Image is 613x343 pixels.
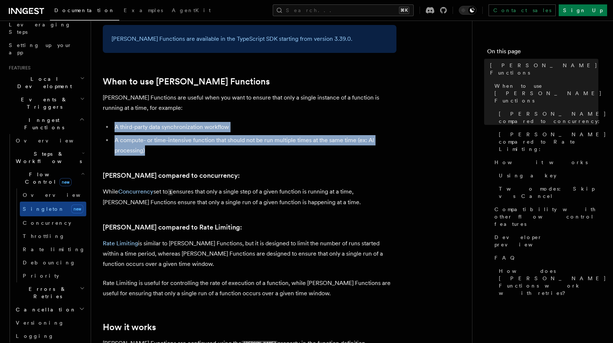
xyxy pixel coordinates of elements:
li: A compute- or time-intensive function that should not be run multiple times at the same time (ex:... [112,135,396,156]
span: Steps & Workflows [13,150,82,165]
a: [PERSON_NAME] compared to Rate Limiting: [496,128,598,156]
a: [PERSON_NAME] compared to concurrency: [103,170,240,181]
span: [PERSON_NAME] Functions [490,62,598,76]
p: Rate Limiting is useful for controlling the rate of execution of a function, while [PERSON_NAME] ... [103,278,396,299]
span: Singleton [23,206,65,212]
a: Compatibility with other flow control features [492,203,598,231]
span: new [59,178,72,186]
h4: On this page [487,47,598,59]
span: Concurrency [23,220,71,226]
span: Two modes: Skip vs Cancel [499,185,598,200]
span: Rate limiting [23,246,85,252]
span: Compatibility with other flow control features [494,206,598,228]
p: is similar to [PERSON_NAME] Functions, but it is designed to limit the number of runs started wit... [103,238,396,269]
a: Debouncing [20,256,86,269]
a: [PERSON_NAME] compared to Rate Limiting: [103,222,242,232]
span: Examples [124,7,163,13]
p: [PERSON_NAME] Functions are available in the TypeScript SDK starting from version 3.39.0. [112,34,388,44]
div: Flow Controlnew [13,188,86,282]
a: [PERSON_NAME] compared to concurrency: [496,107,598,128]
span: Logging [16,333,54,339]
p: [PERSON_NAME] Functions are useful when you want to ensure that only a single instance of a funct... [103,93,396,113]
a: Throttling [20,230,86,243]
span: Overview [23,192,98,198]
a: When to use [PERSON_NAME] Functions [492,79,598,107]
a: Examples [119,2,167,20]
a: Singletonnew [20,202,86,216]
a: When to use [PERSON_NAME] Functions [103,76,270,87]
a: Concurrency [20,216,86,230]
a: Using a key [496,169,598,182]
li: A third-party data synchronization workflow [112,122,396,132]
a: Logging [13,329,86,343]
code: 1 [168,189,173,195]
kbd: ⌘K [399,7,409,14]
a: Overview [13,134,86,147]
span: When to use [PERSON_NAME] Functions [494,82,602,104]
a: Versioning [13,316,86,329]
a: Setting up your app [6,39,86,59]
span: Debouncing [23,260,76,266]
span: Using a key [499,172,556,179]
span: Cancellation [13,306,76,313]
button: Search...⌘K [273,4,414,16]
a: Concurrency [118,188,153,195]
span: Inngest Functions [6,116,79,131]
span: [PERSON_NAME] compared to concurrency: [499,110,606,125]
span: Developer preview [494,234,598,248]
span: Priority [23,273,59,279]
a: Two modes: Skip vs Cancel [496,182,598,203]
span: Throttling [23,233,65,239]
a: How it works [103,322,156,332]
span: [PERSON_NAME] compared to Rate Limiting: [499,131,606,153]
a: Priority [20,269,86,282]
a: Rate Limiting [103,240,138,247]
button: Local Development [6,72,86,93]
span: Features [6,65,30,71]
a: Sign Up [559,4,607,16]
button: Inngest Functions [6,113,86,134]
a: Documentation [50,2,119,21]
div: Inngest Functions [6,134,86,343]
span: How does [PERSON_NAME] Functions work with retries? [499,267,606,297]
a: How it works [492,156,598,169]
a: [PERSON_NAME] Functions [487,59,598,79]
span: Versioning [16,320,64,326]
span: Flow Control [13,171,81,185]
span: How it works [494,159,588,166]
a: Developer preview [492,231,598,251]
span: Leveraging Steps [9,22,71,35]
button: Steps & Workflows [13,147,86,168]
button: Cancellation [13,303,86,316]
a: Leveraging Steps [6,18,86,39]
a: Overview [20,188,86,202]
span: Errors & Retries [13,285,80,300]
span: Overview [16,138,91,144]
button: Flow Controlnew [13,168,86,188]
p: While set to ensures that only a single step of a given function is running at a time, [PERSON_NA... [103,187,396,207]
span: AgentKit [172,7,211,13]
span: Setting up your app [9,42,72,55]
span: Local Development [6,75,80,90]
button: Events & Triggers [6,93,86,113]
a: Contact sales [489,4,556,16]
a: AgentKit [167,2,215,20]
span: Events & Triggers [6,96,80,111]
button: Toggle dark mode [459,6,476,15]
a: How does [PERSON_NAME] Functions work with retries? [496,264,598,300]
a: FAQ [492,251,598,264]
span: FAQ [494,254,518,261]
span: new [71,205,83,213]
a: Rate limiting [20,243,86,256]
button: Errors & Retries [13,282,86,303]
span: Documentation [54,7,115,13]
